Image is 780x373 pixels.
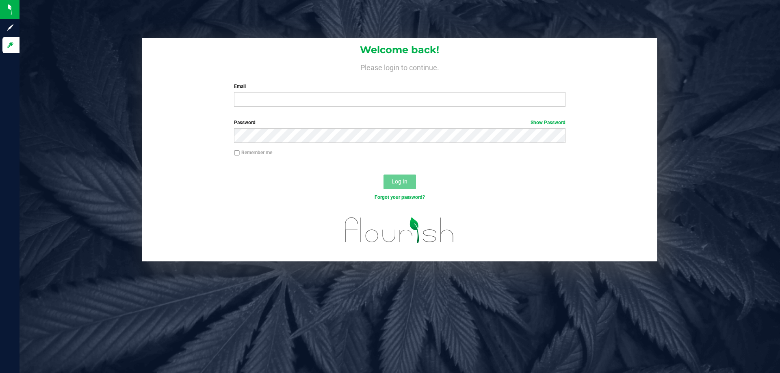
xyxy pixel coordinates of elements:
[234,149,272,156] label: Remember me
[142,45,657,55] h1: Welcome back!
[6,24,14,32] inline-svg: Sign up
[375,194,425,200] a: Forgot your password?
[142,62,657,71] h4: Please login to continue.
[335,209,464,251] img: flourish_logo.svg
[383,175,416,189] button: Log In
[234,120,256,125] span: Password
[531,120,565,125] a: Show Password
[234,150,240,156] input: Remember me
[234,83,565,90] label: Email
[6,41,14,49] inline-svg: Log in
[392,178,407,185] span: Log In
